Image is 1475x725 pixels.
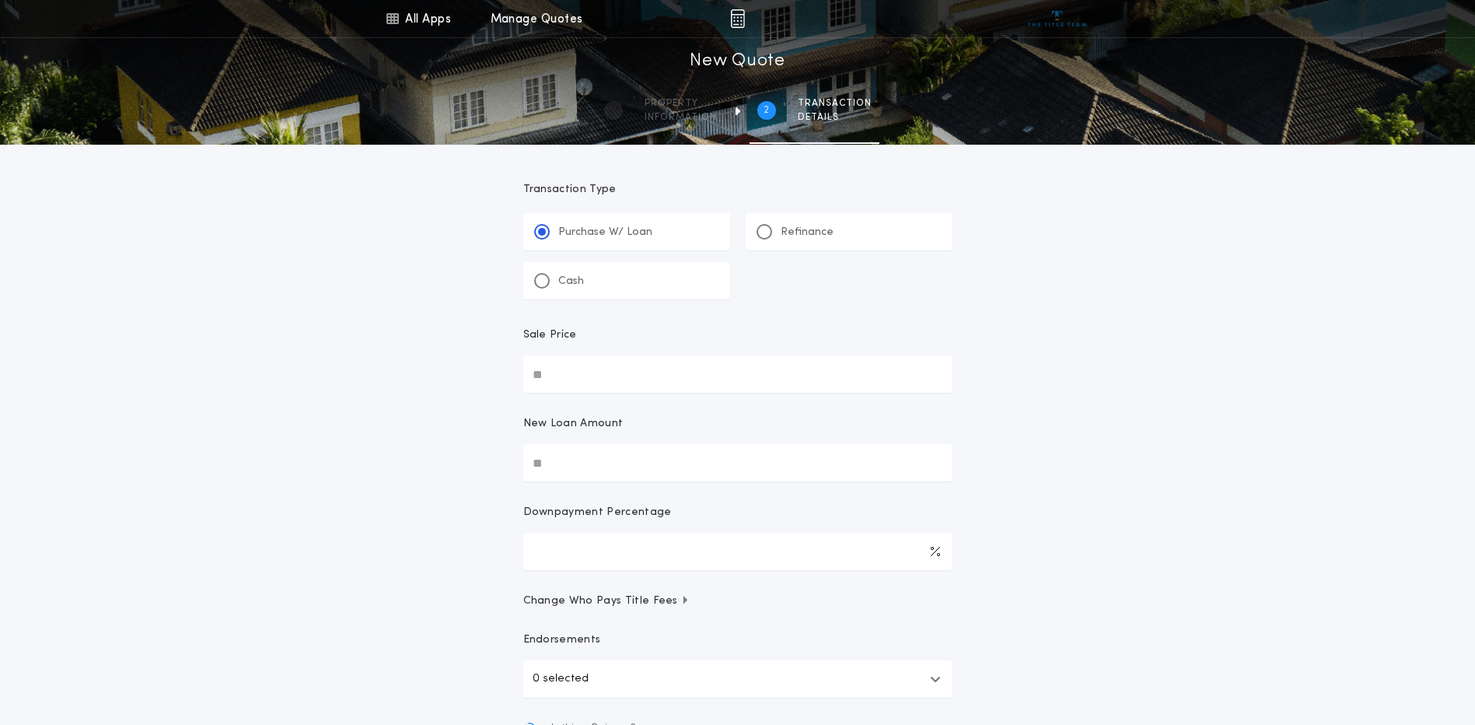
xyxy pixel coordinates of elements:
p: Sale Price [523,327,577,343]
p: Cash [558,274,584,289]
input: New Loan Amount [523,444,952,482]
h1: New Quote [690,49,785,74]
input: Sale Price [523,355,952,393]
p: 0 selected [533,670,589,688]
span: details [798,111,872,124]
p: Downpayment Percentage [523,505,672,520]
span: Transaction [798,97,872,110]
p: Transaction Type [523,182,952,198]
img: vs-icon [1028,11,1086,26]
p: Refinance [781,225,834,240]
span: Property [645,97,717,110]
span: information [645,111,717,124]
button: 0 selected [523,660,952,698]
p: Purchase W/ Loan [558,225,652,240]
input: Downpayment Percentage [523,533,952,570]
span: Change Who Pays Title Fees [523,594,690,609]
p: Endorsements [523,632,952,648]
img: img [730,9,745,28]
p: New Loan Amount [523,416,624,432]
button: Change Who Pays Title Fees [523,594,952,609]
h2: 2 [764,104,769,117]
